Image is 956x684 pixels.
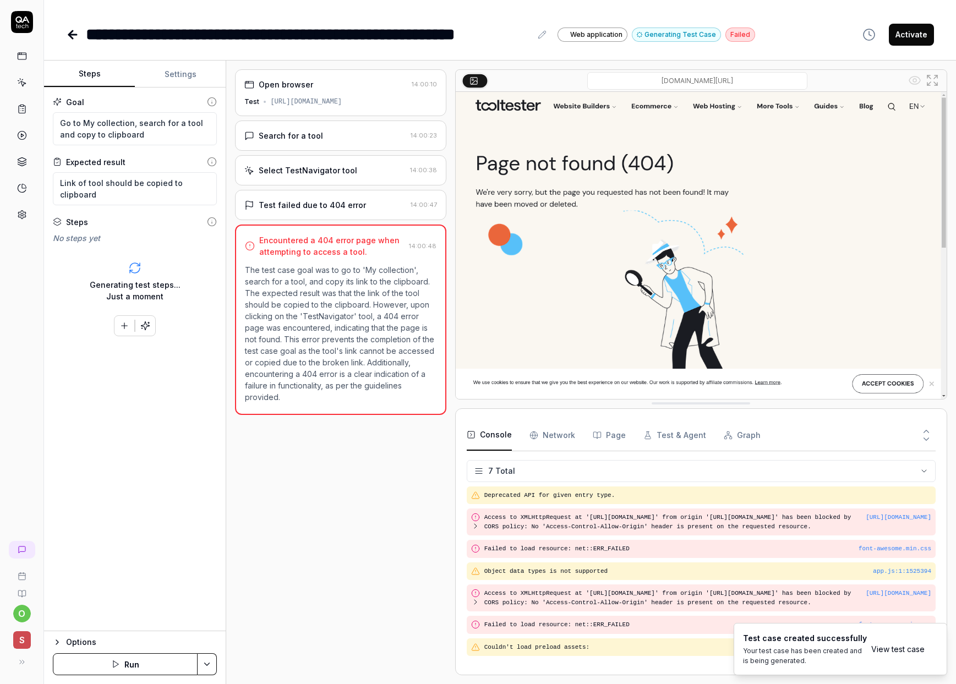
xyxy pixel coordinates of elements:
[632,28,721,42] button: Generating Test Case
[53,636,217,649] button: Options
[484,544,931,554] pre: Failed to load resource: net::ERR_FAILED
[856,24,882,46] button: View version history
[259,199,366,211] div: Test failed due to 404 error
[866,513,931,522] button: [URL][DOMAIN_NAME]
[873,567,931,576] div: app.js : 1 : 1525394
[859,544,931,554] button: font-awesome.min.css
[244,97,259,107] div: Test
[593,420,626,451] button: Page
[9,541,35,559] a: New conversation
[259,165,357,176] div: Select TestNavigator tool
[484,589,866,607] pre: Access to XMLHttpRequest at '[URL][DOMAIN_NAME]' from origin '[URL][DOMAIN_NAME]' has been blocke...
[53,232,217,244] div: No steps yet
[409,242,436,250] time: 14:00:48
[743,632,867,644] div: Test case created successfully
[53,653,198,675] button: Run
[66,96,84,108] div: Goal
[245,264,436,403] p: The test case goal was to go to 'My collection', search for a tool, and copy its link to the clip...
[44,61,135,87] button: Steps
[259,79,313,90] div: Open browser
[724,420,761,451] button: Graph
[484,643,931,652] pre: Couldn't load preload assets:
[456,92,947,399] img: Screenshot
[484,491,931,500] pre: Deprecated API for given entry type.
[529,420,575,451] button: Network
[259,234,404,258] div: Encountered a 404 error page when attempting to access a tool.
[889,24,934,46] button: Activate
[484,513,866,531] pre: Access to XMLHttpRequest at '[URL][DOMAIN_NAME]' from origin '[URL][DOMAIN_NAME]' has been blocke...
[13,631,31,649] span: S
[13,605,31,622] button: o
[558,27,627,42] a: Web application
[411,201,437,209] time: 14:00:47
[259,130,323,141] div: Search for a tool
[871,643,925,655] a: View test case
[467,420,512,451] button: Console
[90,279,181,302] div: Generating test steps... Just a moment
[135,61,226,87] button: Settings
[484,620,931,630] pre: Failed to load resource: net::ERR_FAILED
[66,636,217,649] div: Options
[643,420,706,451] button: Test & Agent
[411,132,437,139] time: 14:00:23
[66,156,125,168] div: Expected result
[410,166,437,174] time: 14:00:38
[906,72,924,89] button: Show all interative elements
[484,567,931,576] pre: Object data types is not supported
[725,28,755,42] div: Failed
[570,30,622,40] span: Web application
[873,567,931,576] button: app.js:1:1525394
[4,622,39,651] button: S
[66,216,88,228] div: Steps
[4,581,39,598] a: Documentation
[412,80,437,88] time: 14:00:10
[270,97,342,107] div: [URL][DOMAIN_NAME]
[4,563,39,581] a: Book a call with us
[743,646,867,666] div: Your test case has been created and is being generated.
[866,589,931,598] button: [URL][DOMAIN_NAME]
[924,72,941,89] button: Open in full screen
